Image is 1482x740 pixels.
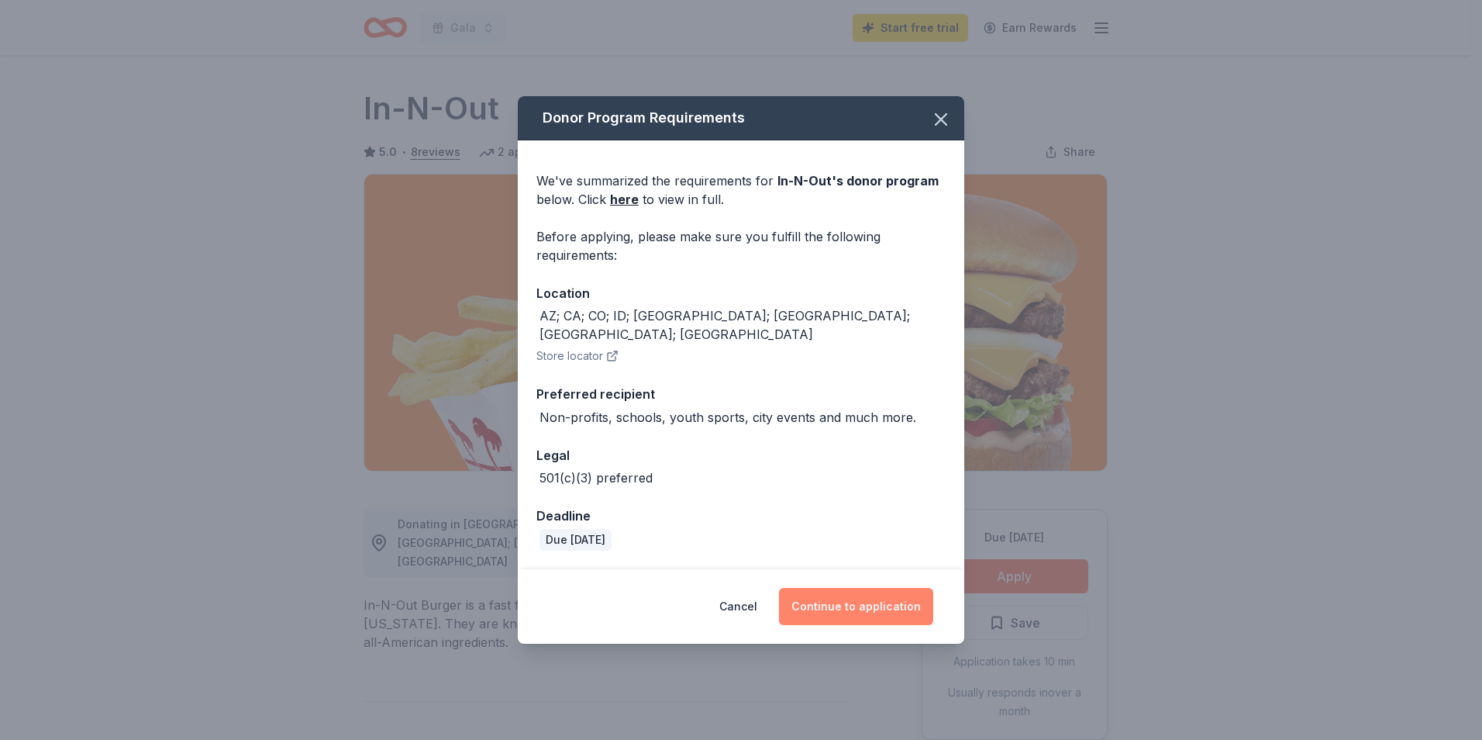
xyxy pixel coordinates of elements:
div: 501(c)(3) preferred [539,469,653,487]
a: here [610,190,639,209]
div: Due [DATE] [539,529,612,551]
div: Donor Program Requirements [518,96,964,140]
div: Preferred recipient [536,384,946,404]
button: Continue to application [779,588,933,625]
span: In-N-Out 's donor program [777,173,939,188]
button: Cancel [719,588,757,625]
div: Non-profits, schools, youth sports, city events and much more. [539,408,916,427]
button: Store locator [536,347,619,365]
div: AZ; CA; CO; ID; [GEOGRAPHIC_DATA]; [GEOGRAPHIC_DATA]; [GEOGRAPHIC_DATA]; [GEOGRAPHIC_DATA] [539,306,946,344]
div: Legal [536,445,946,465]
div: Deadline [536,506,946,526]
div: Before applying, please make sure you fulfill the following requirements: [536,227,946,265]
div: Location [536,283,946,303]
div: We've summarized the requirements for below. Click to view in full. [536,171,946,209]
